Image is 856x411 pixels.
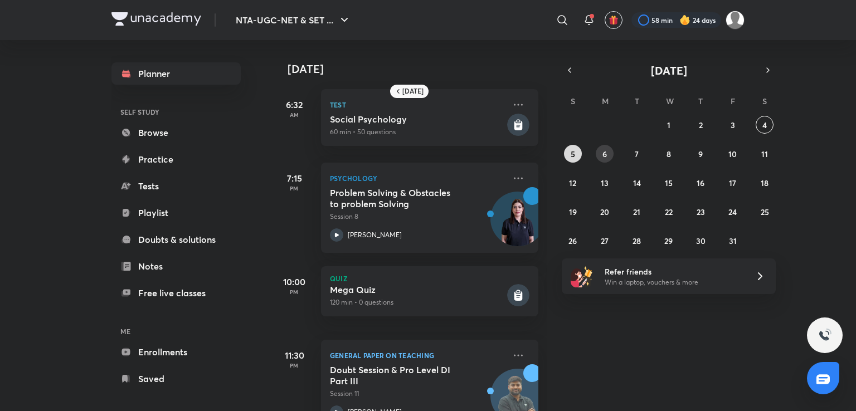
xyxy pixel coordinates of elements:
[564,174,582,192] button: October 12, 2025
[667,120,670,130] abbr: October 1, 2025
[111,12,201,26] img: Company Logo
[628,174,646,192] button: October 14, 2025
[698,96,703,106] abbr: Thursday
[667,149,671,159] abbr: October 8, 2025
[330,389,505,399] p: Session 11
[577,62,760,78] button: [DATE]
[111,62,241,85] a: Planner
[761,149,768,159] abbr: October 11, 2025
[726,11,745,30] img: Atia khan
[699,120,703,130] abbr: October 2, 2025
[628,145,646,163] button: October 7, 2025
[728,149,737,159] abbr: October 10, 2025
[761,178,769,188] abbr: October 18, 2025
[596,203,614,221] button: October 20, 2025
[762,96,767,106] abbr: Saturday
[330,114,505,125] h5: Social Psychology
[605,266,742,277] h6: Refer friends
[569,178,576,188] abbr: October 12, 2025
[756,203,774,221] button: October 25, 2025
[272,111,317,118] p: AM
[272,98,317,111] h5: 6:32
[596,174,614,192] button: October 13, 2025
[664,236,673,246] abbr: October 29, 2025
[602,96,609,106] abbr: Monday
[402,87,424,96] h6: [DATE]
[724,145,742,163] button: October 10, 2025
[692,232,709,249] button: October 30, 2025
[762,120,767,130] abbr: October 4, 2025
[665,207,673,217] abbr: October 22, 2025
[724,116,742,134] button: October 3, 2025
[731,96,735,106] abbr: Friday
[111,322,241,341] h6: ME
[330,349,505,362] p: General Paper on Teaching
[660,203,678,221] button: October 22, 2025
[568,236,577,246] abbr: October 26, 2025
[564,203,582,221] button: October 19, 2025
[330,284,505,295] h5: Mega Quiz
[697,207,705,217] abbr: October 23, 2025
[728,207,737,217] abbr: October 24, 2025
[600,207,609,217] abbr: October 20, 2025
[660,232,678,249] button: October 29, 2025
[756,116,774,134] button: October 4, 2025
[692,116,709,134] button: October 2, 2025
[651,63,687,78] span: [DATE]
[761,207,769,217] abbr: October 25, 2025
[692,174,709,192] button: October 16, 2025
[818,329,831,342] img: ttu
[665,178,673,188] abbr: October 15, 2025
[697,178,704,188] abbr: October 16, 2025
[729,178,736,188] abbr: October 17, 2025
[605,11,622,29] button: avatar
[660,174,678,192] button: October 15, 2025
[229,9,358,31] button: NTA-UGC-NET & SET ...
[569,207,577,217] abbr: October 19, 2025
[633,207,640,217] abbr: October 21, 2025
[330,212,505,222] p: Session 8
[272,275,317,288] h5: 10:00
[330,275,529,282] p: Quiz
[666,96,674,106] abbr: Wednesday
[724,203,742,221] button: October 24, 2025
[272,288,317,295] p: PM
[696,236,706,246] abbr: October 30, 2025
[491,198,544,251] img: Avatar
[111,282,241,304] a: Free live classes
[111,175,241,197] a: Tests
[348,230,402,240] p: [PERSON_NAME]
[679,14,690,26] img: streak
[330,297,505,307] p: 120 min • 0 questions
[628,232,646,249] button: October 28, 2025
[272,349,317,362] h5: 11:30
[330,127,505,137] p: 60 min • 50 questions
[635,149,639,159] abbr: October 7, 2025
[635,96,639,106] abbr: Tuesday
[330,187,469,209] h5: Problem Solving & Obstacles to problem Solving
[272,172,317,185] h5: 7:15
[111,368,241,390] a: Saved
[111,202,241,224] a: Playlist
[111,341,241,363] a: Enrollments
[724,232,742,249] button: October 31, 2025
[111,148,241,170] a: Practice
[633,236,641,246] abbr: October 28, 2025
[330,364,469,386] h5: Doubt Session & Pro Level DI Part III
[731,120,735,130] abbr: October 3, 2025
[111,121,241,144] a: Browse
[601,236,609,246] abbr: October 27, 2025
[564,232,582,249] button: October 26, 2025
[660,116,678,134] button: October 1, 2025
[272,185,317,192] p: PM
[756,145,774,163] button: October 11, 2025
[628,203,646,221] button: October 21, 2025
[330,98,505,111] p: Test
[111,228,241,251] a: Doubts & solutions
[571,96,575,106] abbr: Sunday
[660,145,678,163] button: October 8, 2025
[330,172,505,185] p: Psychology
[571,149,575,159] abbr: October 5, 2025
[633,178,641,188] abbr: October 14, 2025
[111,255,241,277] a: Notes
